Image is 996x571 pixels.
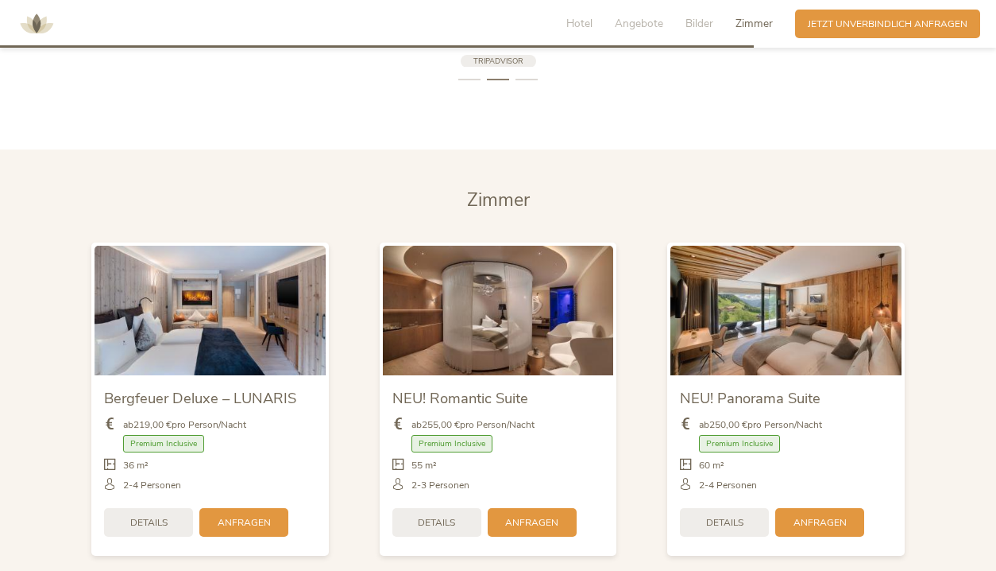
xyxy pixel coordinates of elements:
[123,418,246,432] span: ab pro Person/Nacht
[95,246,326,375] img: Bergfeuer Deluxe – LUNARIS
[13,19,60,28] a: AMONTI & LUNARIS Wellnessresort
[699,418,822,432] span: ab pro Person/Nacht
[411,479,469,492] span: 2-3 Personen
[808,17,967,31] span: Jetzt unverbindlich anfragen
[699,479,757,492] span: 2-4 Personen
[566,16,593,31] span: Hotel
[699,435,780,453] span: Premium Inclusive
[685,16,713,31] span: Bilder
[709,418,747,431] b: 250,00 €
[411,418,535,432] span: ab pro Person/Nacht
[699,459,724,472] span: 60 m²
[133,418,172,431] b: 219,00 €
[422,418,460,431] b: 255,00 €
[505,516,558,530] span: Anfragen
[123,459,149,472] span: 36 m²
[130,516,168,530] span: Details
[411,435,492,453] span: Premium Inclusive
[706,516,743,530] span: Details
[392,388,528,408] span: NEU! Romantic Suite
[123,479,181,492] span: 2-4 Personen
[104,388,296,408] span: Bergfeuer Deluxe – LUNARIS
[411,459,437,472] span: 55 m²
[473,56,523,66] span: TripAdvisor
[735,16,773,31] span: Zimmer
[123,435,204,453] span: Premium Inclusive
[467,188,530,212] span: Zimmer
[793,516,847,530] span: Anfragen
[418,516,455,530] span: Details
[218,516,271,530] span: Anfragen
[670,246,901,375] img: NEU! Panorama Suite
[461,55,536,68] a: TripAdvisor
[615,16,663,31] span: Angebote
[383,246,614,375] img: NEU! Romantic Suite
[680,388,820,408] span: NEU! Panorama Suite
